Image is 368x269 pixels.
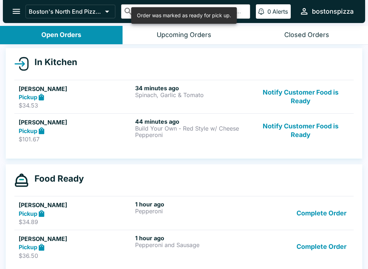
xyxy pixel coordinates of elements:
div: Closed Orders [284,31,329,39]
p: Pepperoni [135,208,249,214]
h6: 1 hour ago [135,201,249,208]
div: Order was marked as ready for pick up. [137,9,231,22]
button: Complete Order [294,201,349,225]
p: $34.53 [19,102,132,109]
p: $34.89 [19,218,132,225]
a: [PERSON_NAME]Pickup$34.891 hour agoPepperoniComplete Order [14,196,354,230]
h5: [PERSON_NAME] [19,201,132,209]
div: Upcoming Orders [157,31,211,39]
button: open drawer [7,2,26,20]
p: $101.67 [19,136,132,143]
strong: Pickup [19,243,37,251]
h6: 44 minutes ago [135,118,249,125]
p: Pepperoni and Sausage [135,242,249,248]
button: bostonspizza [296,4,356,19]
div: bostonspizza [312,7,354,16]
a: [PERSON_NAME]Pickup$36.501 hour agoPepperoni and SausageComplete Order [14,230,354,264]
p: Boston's North End Pizza Bakery [29,8,102,15]
h4: In Kitchen [29,57,77,68]
h4: Food Ready [29,173,84,184]
h5: [PERSON_NAME] [19,234,132,243]
p: Alerts [272,8,288,15]
strong: Pickup [19,94,37,101]
div: Open Orders [41,31,81,39]
p: Pepperoni [135,132,249,138]
button: Boston's North End Pizza Bakery [26,5,115,18]
p: 0 [267,8,271,15]
strong: Pickup [19,210,37,217]
h6: 34 minutes ago [135,85,249,92]
h6: 1 hour ago [135,234,249,242]
button: Notify Customer Food is Ready [252,118,349,143]
button: Complete Order [294,234,349,259]
a: [PERSON_NAME]Pickup$101.6744 minutes agoBuild Your Own - Red Style w/ CheesePepperoniNotify Custo... [14,113,354,147]
p: $36.50 [19,252,132,259]
button: Notify Customer Food is Ready [252,85,349,109]
p: Spinach, Garlic & Tomato [135,92,249,98]
a: [PERSON_NAME]Pickup$34.5334 minutes agoSpinach, Garlic & TomatoNotify Customer Food is Ready [14,80,354,114]
h5: [PERSON_NAME] [19,85,132,93]
h5: [PERSON_NAME] [19,118,132,127]
p: Build Your Own - Red Style w/ Cheese [135,125,249,132]
strong: Pickup [19,127,37,134]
